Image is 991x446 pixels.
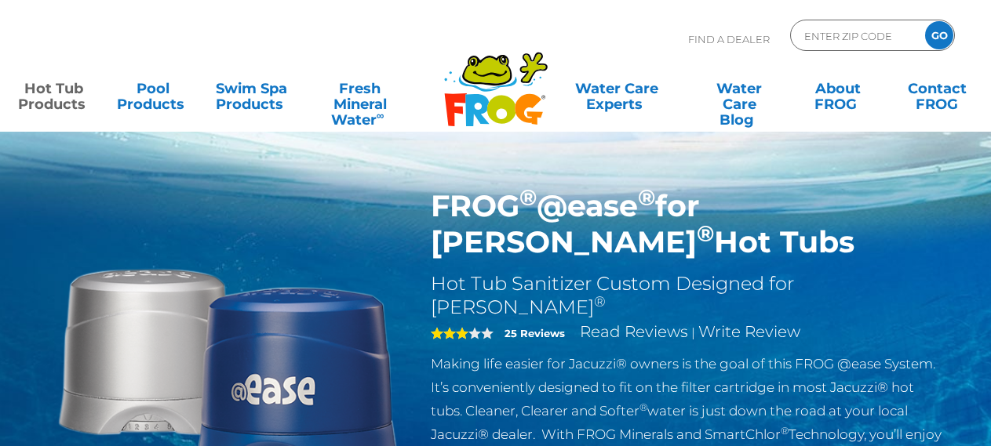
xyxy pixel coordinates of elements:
sup: ® [519,183,537,211]
sup: ® [639,401,647,413]
sup: ∞ [377,109,384,121]
a: ContactFROG [898,73,975,104]
sup: ® [594,293,606,310]
a: Hot TubProducts [16,73,93,104]
a: Water CareExperts [555,73,679,104]
a: Water CareBlog [701,73,778,104]
sup: ® [638,183,655,211]
strong: 25 Reviews [505,327,565,339]
h1: FROG @ease for [PERSON_NAME] Hot Tubs [431,188,943,260]
sup: ® [781,425,789,437]
h2: Hot Tub Sanitizer Custom Designed for [PERSON_NAME] [431,272,943,319]
a: Write Review [698,322,800,341]
input: GO [925,21,953,49]
sup: ® [697,219,714,247]
a: Read Reviews [580,322,688,341]
a: Swim SpaProducts [213,73,290,104]
span: | [691,325,695,340]
a: PoolProducts [115,73,191,104]
a: AboutFROG [800,73,876,104]
span: 3 [431,327,468,339]
a: Fresh MineralWater∞ [312,73,407,104]
img: Frog Products Logo [435,31,556,127]
p: Find A Dealer [688,20,770,59]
